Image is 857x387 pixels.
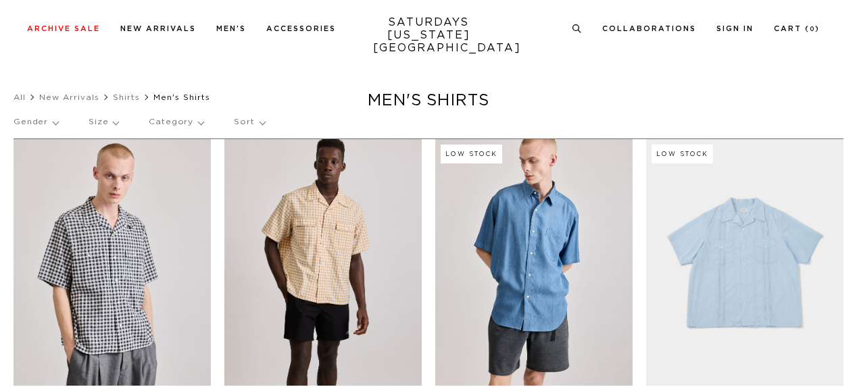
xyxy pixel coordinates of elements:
a: Accessories [266,25,336,32]
p: Size [89,107,118,138]
a: New Arrivals [120,25,196,32]
a: Collaborations [602,25,696,32]
p: Sort [234,107,264,138]
a: Sign In [716,25,754,32]
small: 0 [810,26,815,32]
div: Low Stock [441,145,502,163]
a: Shirts [113,93,140,101]
a: All [14,93,26,101]
span: Men's Shirts [153,93,210,101]
a: Archive Sale [27,25,100,32]
a: New Arrivals [39,93,99,101]
a: SATURDAYS[US_STATE][GEOGRAPHIC_DATA] [373,16,485,55]
p: Category [149,107,203,138]
a: Cart (0) [774,25,820,32]
div: Low Stock [652,145,713,163]
a: Men's [216,25,246,32]
p: Gender [14,107,58,138]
